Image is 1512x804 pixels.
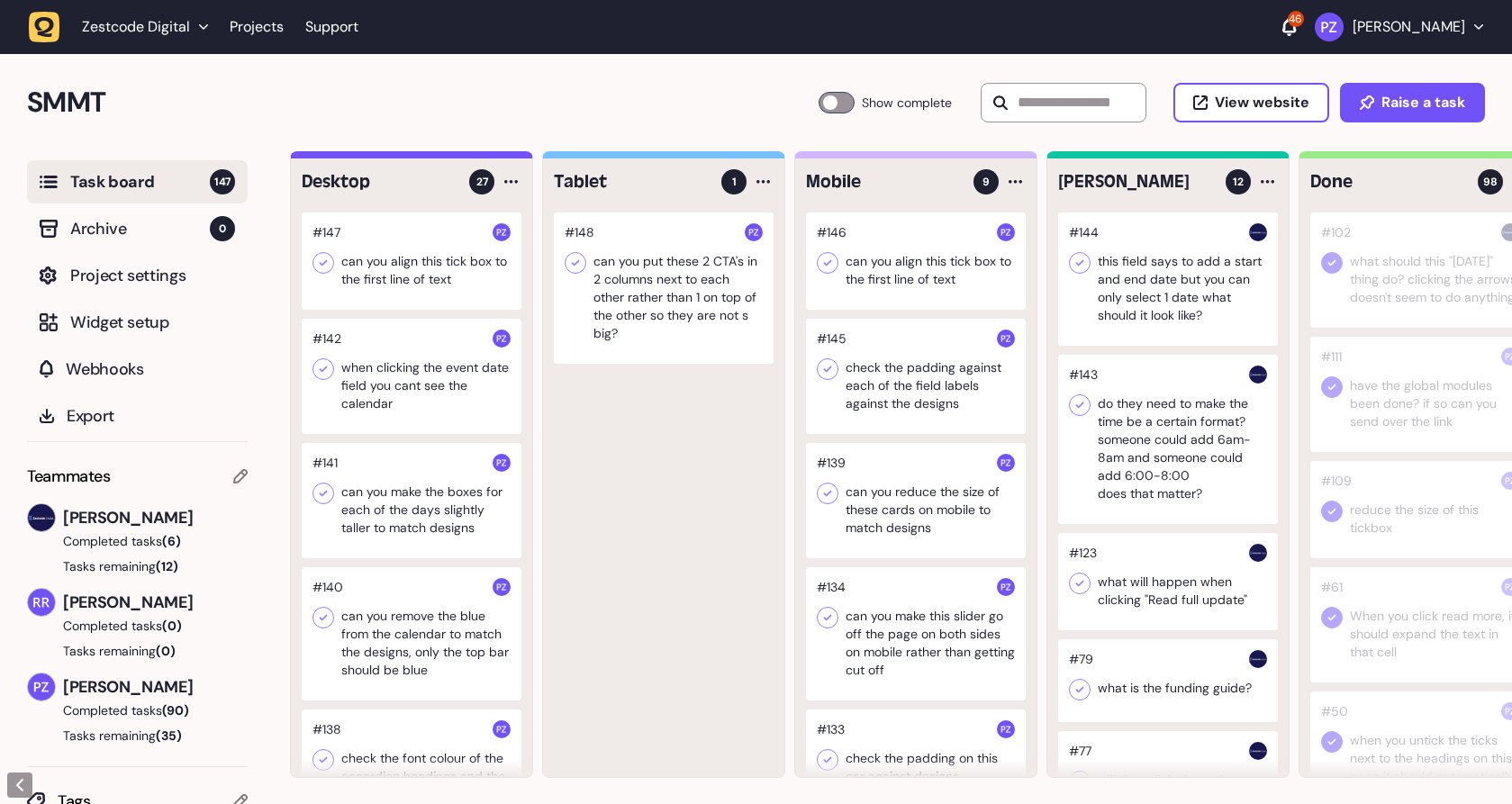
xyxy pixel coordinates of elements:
img: Paris Zisis [997,720,1015,738]
p: [PERSON_NAME] [1353,18,1465,36]
button: Zestcode Digital [29,11,219,43]
img: Paris Zisis [493,720,511,738]
button: Tasks remaining(12) [27,557,248,575]
button: Completed tasks(0) [27,617,233,635]
img: Riki-leigh Robinson [28,589,55,616]
img: Paris Zisis [493,578,511,596]
button: Tasks remaining(35) [27,727,248,745]
img: Harry Robinson [1249,544,1267,562]
span: [PERSON_NAME] [63,674,248,700]
span: Zestcode Digital [82,18,190,36]
span: Raise a task [1381,95,1465,110]
img: Harry Robinson [1249,742,1267,760]
button: View website [1173,83,1329,122]
img: Paris Zisis [493,330,511,348]
button: Raise a task [1340,83,1485,122]
button: Webhooks [27,348,248,391]
img: Paris Zisis [997,223,1015,241]
h4: Tablet [554,169,709,194]
span: (90) [162,702,189,718]
span: Show complete [862,92,952,113]
button: [PERSON_NAME] [1315,13,1483,41]
h4: Desktop [302,169,457,194]
span: (0) [162,618,182,634]
a: Projects [230,11,284,43]
img: Paris Zisis [493,454,511,472]
img: Paris Zisis [997,330,1015,348]
span: 12 [1233,174,1244,190]
button: Export [27,394,248,438]
button: Tasks remaining(0) [27,642,248,660]
span: 98 [1483,174,1498,190]
span: (6) [162,533,181,549]
span: 9 [982,174,990,190]
img: Paris Zisis [997,454,1015,472]
img: Paris Zisis [1315,13,1344,41]
button: Project settings [27,254,248,297]
img: Paris Zisis [745,223,763,241]
span: 27 [476,174,488,190]
span: [PERSON_NAME] [63,505,248,530]
img: Paris Zisis [493,223,511,241]
img: Harry Robinson [1249,223,1267,241]
img: Paris Zisis [997,578,1015,596]
img: Harry Robinson [1249,366,1267,384]
button: Completed tasks(6) [27,532,233,550]
img: Paris Zisis [28,673,55,700]
span: View website [1215,95,1309,110]
h2: SMMT [27,81,819,124]
h4: Done [1310,169,1465,194]
span: (35) [156,727,182,744]
span: Teammates [27,464,111,489]
iframe: LiveChat chat widget [1427,719,1503,795]
span: (0) [156,643,176,659]
button: Completed tasks(90) [27,701,233,719]
span: [PERSON_NAME] [63,590,248,615]
span: 147 [210,169,235,194]
a: Support [305,18,358,36]
h4: Mobile [806,169,961,194]
span: (12) [156,558,178,574]
button: Archive0 [27,207,248,250]
button: Task board147 [27,160,248,203]
span: Widget setup [70,310,235,335]
button: Widget setup [27,301,248,344]
span: 1 [732,174,737,190]
span: 0 [210,216,235,241]
img: Harry Robinson [1249,650,1267,668]
h4: Harry [1058,169,1213,194]
span: Task board [70,169,210,194]
span: Export [67,403,235,429]
div: 46 [1288,11,1304,27]
span: Project settings [70,263,235,288]
img: Harry Robinson [28,504,55,531]
span: Archive [70,216,210,241]
span: Webhooks [66,357,235,382]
